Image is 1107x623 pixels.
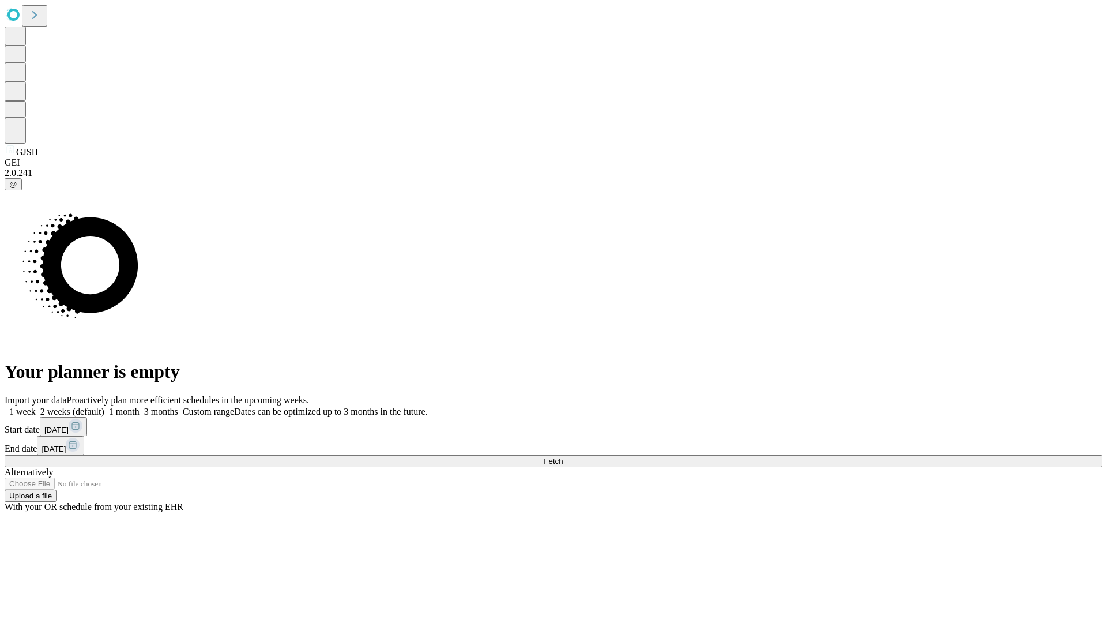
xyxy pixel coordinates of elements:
span: Fetch [544,457,563,466]
div: 2.0.241 [5,168,1102,178]
span: GJSH [16,147,38,157]
span: Custom range [183,407,234,416]
div: End date [5,436,1102,455]
span: Alternatively [5,467,53,477]
span: Proactively plan more efficient schedules in the upcoming weeks. [67,395,309,405]
span: @ [9,180,17,189]
span: Dates can be optimized up to 3 months in the future. [234,407,427,416]
span: 2 weeks (default) [40,407,104,416]
span: [DATE] [42,445,66,453]
button: Upload a file [5,490,57,502]
span: 1 week [9,407,36,416]
span: 1 month [109,407,140,416]
span: Import your data [5,395,67,405]
h1: Your planner is empty [5,361,1102,382]
div: Start date [5,417,1102,436]
button: @ [5,178,22,190]
span: 3 months [144,407,178,416]
span: [DATE] [44,426,69,434]
button: Fetch [5,455,1102,467]
div: GEI [5,157,1102,168]
button: [DATE] [37,436,84,455]
button: [DATE] [40,417,87,436]
span: With your OR schedule from your existing EHR [5,502,183,512]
